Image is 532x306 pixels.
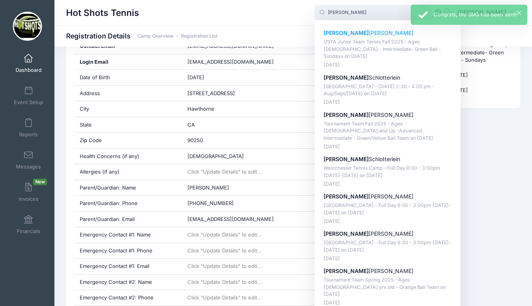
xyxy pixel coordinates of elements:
[187,216,274,222] span: [EMAIL_ADDRESS][DOMAIN_NAME]
[74,275,182,290] div: Emergency Contact #2: Name
[10,211,47,238] a: Financials
[74,164,182,180] div: Allergies (if any)
[324,74,452,82] p: Schlotterlein
[324,268,369,274] strong: [PERSON_NAME]
[324,193,369,200] strong: [PERSON_NAME]
[324,156,369,162] strong: [PERSON_NAME]
[74,290,182,306] div: Emergency Contact #2: Phone
[187,247,262,254] span: Click "Update Details" to edit...
[74,196,182,211] div: Parent/Guardian: Phone
[434,11,521,19] div: Congrats, the SMS has been sent!
[19,196,38,202] span: Invoices
[16,67,42,73] span: Dashboard
[187,58,285,66] span: [EMAIL_ADDRESS][DOMAIN_NAME]
[187,200,234,206] span: [PHONE_NUMBER]
[16,163,41,170] span: Messages
[10,146,47,174] a: Messages
[74,101,182,117] div: City
[324,239,452,254] p: [GEOGRAPHIC_DATA] - Full Day 9:00 - 3:00pm [DATE]-[DATE] on [DATE]
[187,294,262,301] span: Click "Update Details" to edit...
[14,99,43,106] span: Event Setup
[187,90,235,96] span: [STREET_ADDRESS]
[324,30,369,36] strong: [PERSON_NAME]
[324,29,452,37] p: [PERSON_NAME]
[74,86,182,101] div: Address
[74,149,182,164] div: Health Concerns (if any)
[13,12,42,41] img: Hot Shots Tennis
[187,122,195,128] span: CA
[448,83,509,98] td: [DATE]
[324,276,452,298] p: Tournament Team Spring 2025 - Ages [DEMOGRAPHIC_DATA] yrs old - Orange Ball Team on [DATE]
[74,54,182,70] div: Login Email
[324,83,452,97] p: [GEOGRAPHIC_DATA] - [DATE] 2:30 - 4:00 pm - Aug/Sept/[DATE] on [DATE]
[187,184,229,191] span: [PERSON_NAME]
[324,230,452,238] p: [PERSON_NAME]
[187,169,262,175] span: Click "Update Details" to edit...
[324,61,452,69] p: [DATE]
[324,99,452,106] p: [DATE]
[66,4,139,22] h1: Hot Shots Tennis
[315,5,431,21] input: Search by First Name, Last Name, or Email...
[10,50,47,77] a: Dashboard
[187,153,244,159] span: [DEMOGRAPHIC_DATA]
[187,137,203,143] span: 90250
[187,231,262,238] span: Click "Update Details" to edit...
[324,155,452,163] p: Schlotterlein
[324,143,452,151] p: [DATE]
[74,212,182,227] div: Parent/Guardian: Email
[324,38,452,60] p: USTA Junior Team Tennis Fall 2025 - Ages [DEMOGRAPHIC_DATA] - Intermediate- Green Ball - Sundays ...
[324,218,452,225] p: [DATE]
[74,70,182,85] div: Date of Birth
[324,230,369,237] strong: [PERSON_NAME]
[17,228,40,235] span: Financials
[33,179,47,185] span: New
[324,111,369,118] strong: [PERSON_NAME]
[187,263,262,269] span: Click "Update Details" to edit...
[187,106,214,112] span: Hawthorne
[324,165,452,179] p: Westchester Tennis Camp - Full Day 9:00 - 3:00pm [DATE]-[DATE] on [DATE]
[74,180,182,196] div: Parent/Guardian: Name
[74,227,182,243] div: Emergency Contact #1: Name
[74,259,182,274] div: Emergency Contact #1: Email
[324,267,452,275] p: [PERSON_NAME]
[324,202,452,216] p: [GEOGRAPHIC_DATA] - Full Day 9:00 - 3:00pm [DATE]-[DATE] on [DATE]
[10,114,47,141] a: Reports
[181,33,217,39] a: Registration List
[74,243,182,259] div: Emergency Contact #1: Phone
[187,279,262,285] span: Click "Update Details" to edit...
[10,82,47,109] a: Event Setup
[187,74,204,80] span: [DATE]
[137,33,173,39] a: Camp Overview
[324,193,452,201] p: [PERSON_NAME]
[66,32,217,40] h1: Registration Details
[324,111,452,119] p: [PERSON_NAME]
[10,179,47,206] a: InvoicesNew
[324,120,452,142] p: Tournament Team Fall 2025 - Ages [DEMOGRAPHIC_DATA] and Up -Advanced Intermediate - Green/Yellow ...
[517,11,521,15] button: ×
[452,4,520,22] button: [PERSON_NAME]
[324,181,452,188] p: [DATE]
[448,68,509,83] td: [DATE]
[324,74,369,81] strong: [PERSON_NAME]
[19,131,38,138] span: Reports
[74,117,182,133] div: State
[324,255,452,263] p: [DATE]
[74,133,182,148] div: Zip Code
